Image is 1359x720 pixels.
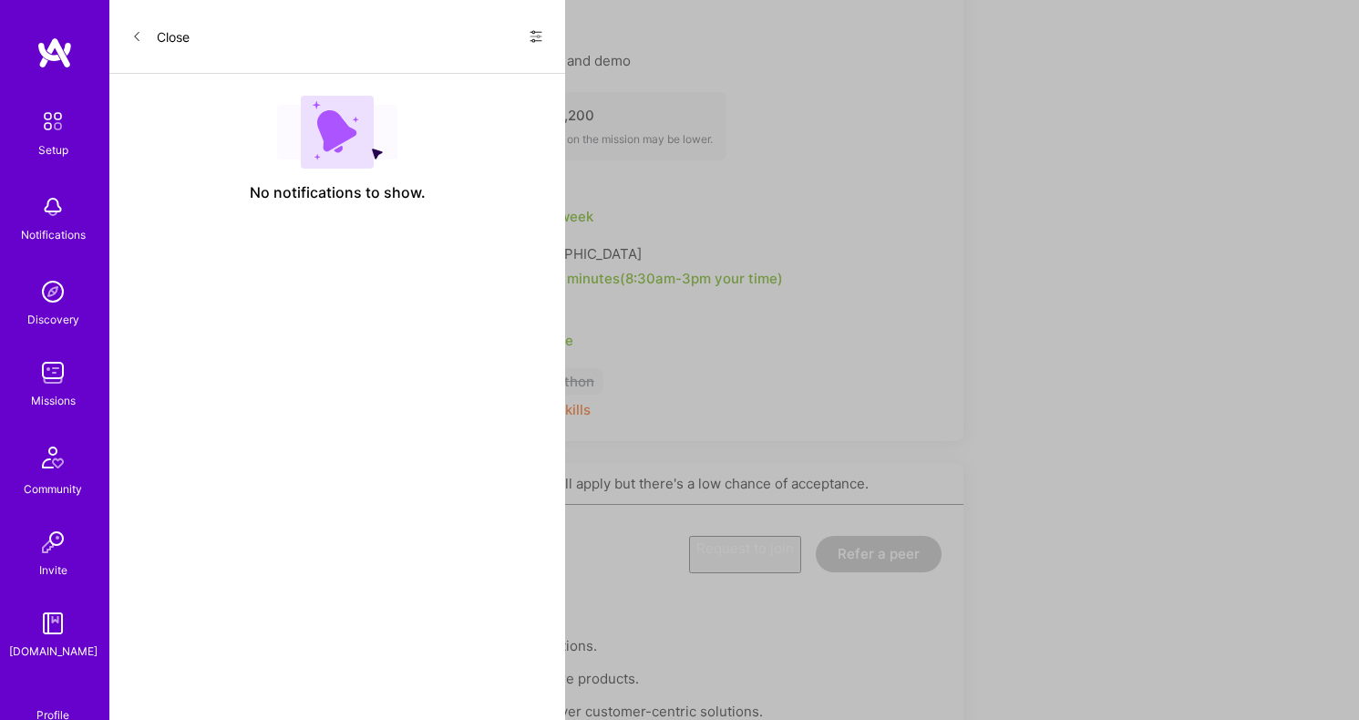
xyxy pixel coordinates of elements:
[277,96,397,169] img: empty
[27,310,79,329] div: Discovery
[39,561,67,580] div: Invite
[35,273,71,310] img: discovery
[31,391,76,410] div: Missions
[21,225,86,244] div: Notifications
[35,605,71,642] img: guide book
[35,355,71,391] img: teamwork
[9,642,98,661] div: [DOMAIN_NAME]
[35,524,71,561] img: Invite
[38,140,68,159] div: Setup
[34,102,72,140] img: setup
[31,436,75,479] img: Community
[36,36,73,69] img: logo
[24,479,82,499] div: Community
[35,189,71,225] img: bell
[131,22,190,51] button: Close
[250,183,426,202] span: No notifications to show.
